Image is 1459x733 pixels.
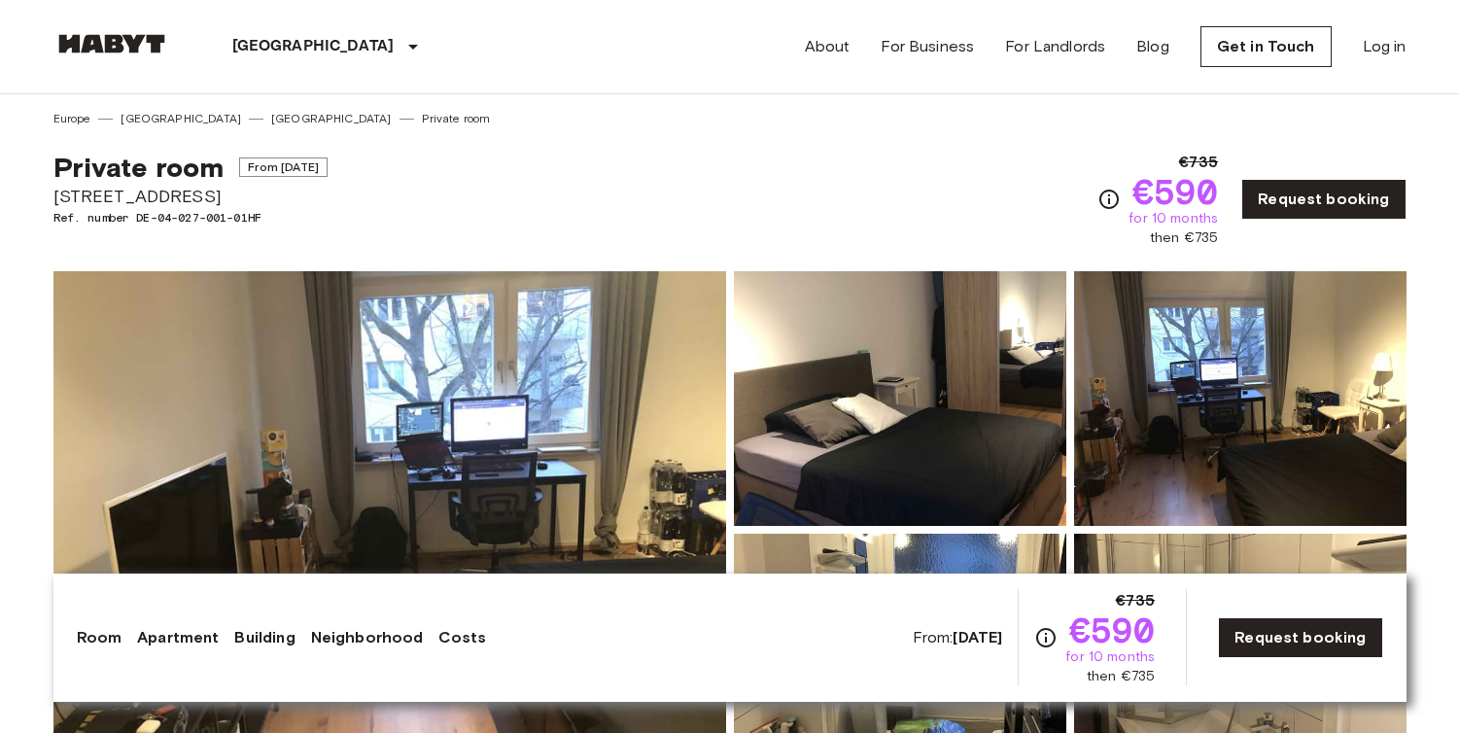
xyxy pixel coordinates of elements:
a: About [805,35,851,58]
span: then €735 [1150,228,1218,248]
a: Request booking [1241,179,1406,220]
svg: Check cost overview for full price breakdown. Please note that discounts apply to new joiners onl... [1097,188,1121,211]
span: €590 [1132,174,1219,209]
span: Private room [53,151,225,184]
span: then €735 [1087,667,1155,686]
span: €735 [1179,151,1219,174]
a: Get in Touch [1200,26,1332,67]
a: Neighborhood [311,626,424,649]
span: for 10 months [1065,647,1155,667]
a: Blog [1136,35,1169,58]
a: Apartment [137,626,219,649]
span: [STREET_ADDRESS] [53,184,328,209]
img: Picture of unit DE-04-027-001-01HF [1074,271,1407,526]
a: Request booking [1218,617,1382,658]
span: From: [913,627,1003,648]
span: €590 [1069,612,1156,647]
svg: Check cost overview for full price breakdown. Please note that discounts apply to new joiners onl... [1034,626,1058,649]
a: For Landlords [1005,35,1105,58]
a: Europe [53,110,91,127]
span: From [DATE] [239,157,328,177]
img: Picture of unit DE-04-027-001-01HF [734,271,1066,526]
img: Habyt [53,34,170,53]
a: Room [77,626,122,649]
a: Costs [438,626,486,649]
a: [GEOGRAPHIC_DATA] [271,110,392,127]
p: [GEOGRAPHIC_DATA] [232,35,395,58]
b: [DATE] [953,628,1002,646]
a: Private room [422,110,491,127]
a: Building [234,626,295,649]
a: For Business [881,35,974,58]
a: [GEOGRAPHIC_DATA] [121,110,241,127]
span: for 10 months [1129,209,1218,228]
span: €735 [1116,589,1156,612]
a: Log in [1363,35,1407,58]
span: Ref. number DE-04-027-001-01HF [53,209,328,227]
